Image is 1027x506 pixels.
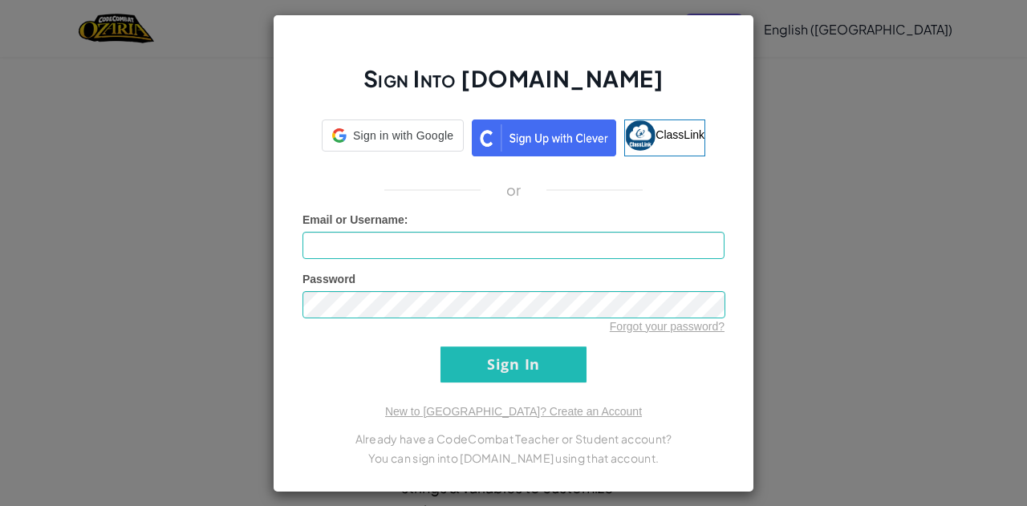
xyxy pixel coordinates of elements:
[322,119,464,156] a: Sign in with Google
[656,128,704,140] span: ClassLink
[302,448,725,468] p: You can sign into [DOMAIN_NAME] using that account.
[440,346,587,383] input: Sign In
[385,405,642,418] a: New to [GEOGRAPHIC_DATA]? Create an Account
[472,119,616,156] img: clever_sso_button@2x.png
[322,119,464,152] div: Sign in with Google
[353,128,453,144] span: Sign in with Google
[625,120,656,151] img: classlink-logo-small.png
[302,213,404,226] span: Email or Username
[610,320,725,333] a: Forgot your password?
[302,273,355,285] span: Password
[302,212,408,228] label: :
[302,63,725,110] h2: Sign Into [DOMAIN_NAME]
[302,429,725,448] p: Already have a CodeCombat Teacher or Student account?
[506,180,522,200] p: or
